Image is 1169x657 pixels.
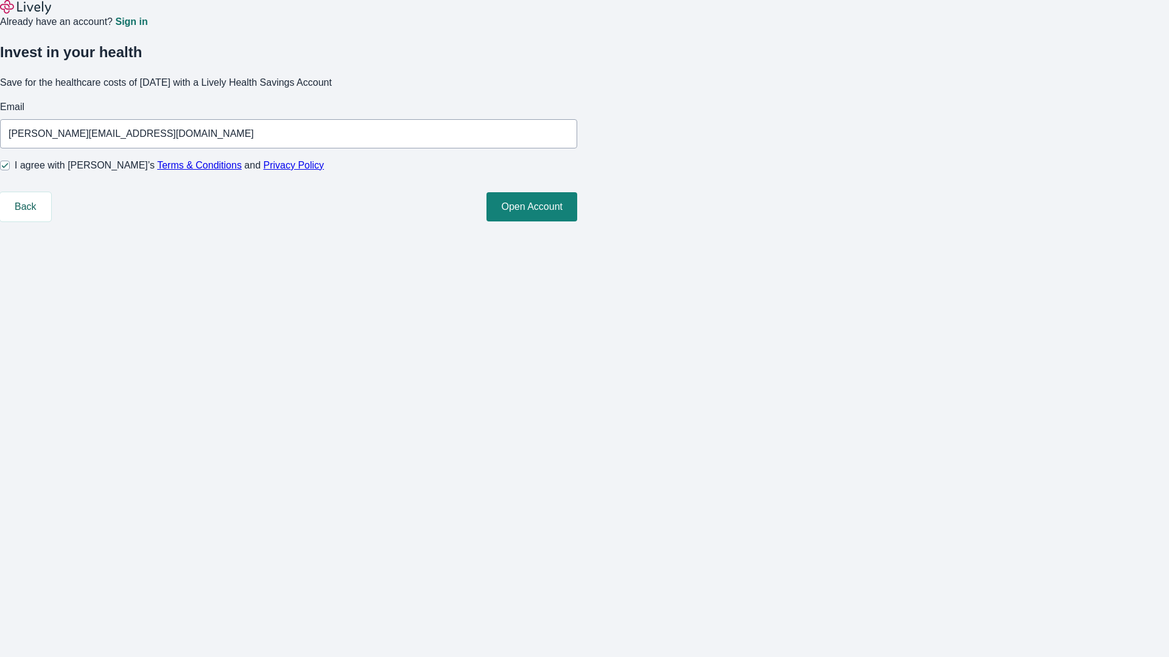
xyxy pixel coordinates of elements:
a: Privacy Policy [264,160,325,170]
a: Sign in [115,17,147,27]
button: Open Account [486,192,577,221]
span: I agree with [PERSON_NAME]’s and [15,158,324,173]
a: Terms & Conditions [157,160,242,170]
